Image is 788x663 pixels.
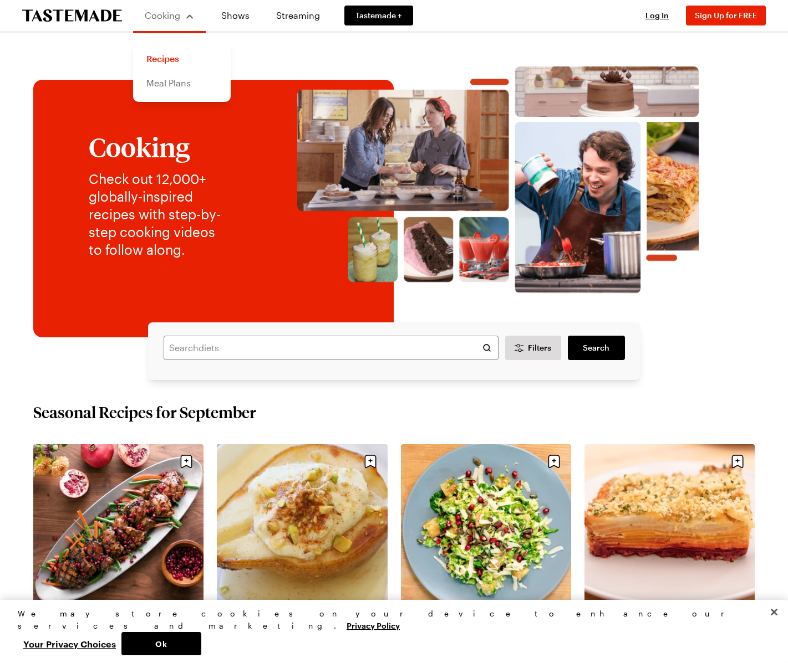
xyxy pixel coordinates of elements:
button: Save recipe [543,451,565,472]
span: Search [583,342,609,353]
div: Privacy [18,608,761,655]
button: Save recipe [176,451,197,472]
button: Save recipe [727,451,748,472]
span: Filters [528,342,551,353]
span: Log In [645,11,669,20]
img: Explore recipes [252,66,744,294]
a: To Tastemade Home Page [22,9,122,22]
a: Meal Plans [140,71,224,95]
h2: Seasonal Recipes for September [33,402,256,422]
span: Tastemade + [355,10,402,21]
a: filters [568,336,624,360]
p: Check out 12,000+ globally-inspired recipes with step-by-step cooking videos to follow along. [89,170,230,259]
button: Save recipe [360,451,381,472]
div: We may store cookies on your device to enhance our services and marketing. [18,608,761,632]
button: Close [762,600,786,624]
span: Cooking [145,10,180,20]
button: Your Privacy Choices [18,632,121,655]
a: More information about your privacy, opens in a new tab [347,620,400,630]
a: Tastemade + [344,6,413,25]
button: Cooking [144,4,195,27]
button: Sign Up for FREE [686,6,766,25]
a: Recipes [140,47,224,71]
button: Ok [121,632,201,655]
div: Cooking [133,40,231,102]
button: Log In [635,10,679,21]
span: Sign Up for FREE [695,11,757,20]
h1: Cooking [89,132,230,161]
button: Desktop filters [505,336,562,360]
